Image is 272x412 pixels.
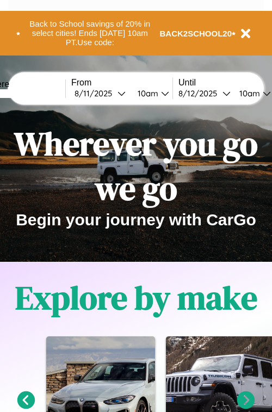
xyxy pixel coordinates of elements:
button: Back to School savings of 20% in select cities! Ends [DATE] 10am PT.Use code: [20,16,160,50]
button: 8/11/2025 [71,88,129,99]
button: 10am [129,88,172,99]
div: 10am [132,88,161,99]
b: BACK2SCHOOL20 [160,29,232,38]
div: 8 / 12 / 2025 [178,88,222,99]
label: From [71,78,172,88]
h1: Explore by make [15,275,257,320]
div: 10am [234,88,263,99]
div: 8 / 11 / 2025 [75,88,118,99]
